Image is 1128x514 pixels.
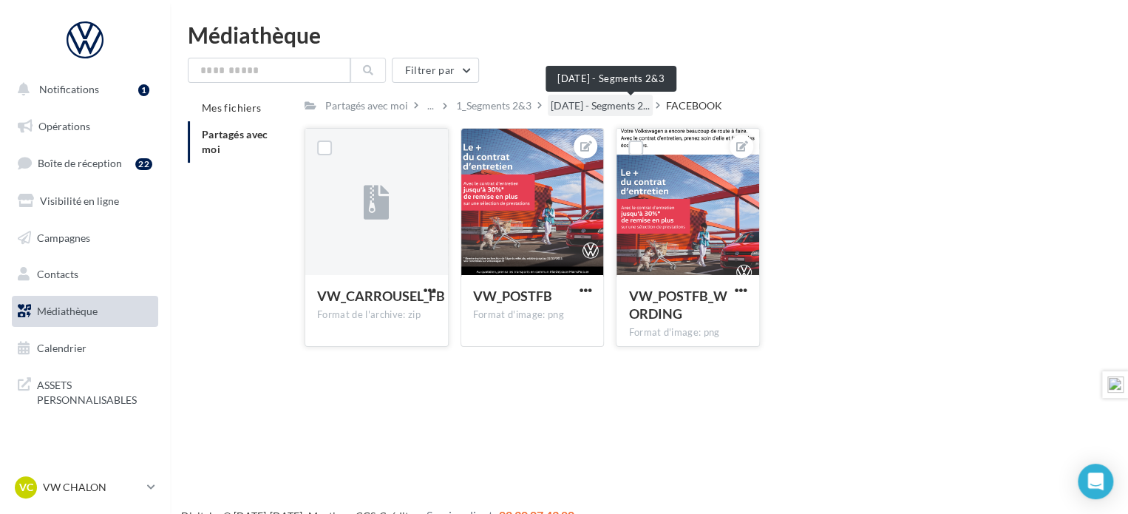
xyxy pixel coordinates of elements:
a: Visibilité en ligne [9,186,161,217]
a: Médiathèque [9,296,161,327]
span: ASSETS PERSONNALISABLES [37,375,152,407]
a: Boîte de réception22 [9,147,161,179]
span: Contacts [37,268,78,280]
div: 22 [135,158,152,170]
span: Visibilité en ligne [40,195,119,207]
span: Opérations [38,120,90,132]
span: Notifications [39,83,99,95]
div: Open Intercom Messenger [1078,464,1113,499]
div: Format de l'archive: zip [317,308,436,322]
button: Notifications 1 [9,74,155,105]
div: Partagés avec moi [325,98,408,113]
div: Format d'image: png [473,308,592,322]
span: VW_POSTFB_WORDING [628,288,727,322]
span: [DATE] - Segments 2... [551,98,650,113]
span: Mes fichiers [202,101,261,114]
a: VC VW CHALON [12,473,158,501]
div: [DATE] - Segments 2&3 [546,66,676,92]
span: VW_POSTFB [473,288,552,304]
a: Opérations [9,111,161,142]
button: Filtrer par [392,58,479,83]
div: Format d'image: png [628,326,747,339]
span: VC [19,480,33,495]
a: ASSETS PERSONNALISABLES [9,369,161,413]
span: Calendrier [37,342,86,354]
div: 1_Segments 2&3 [456,98,531,113]
span: Médiathèque [37,305,98,317]
div: 1 [138,84,149,96]
span: Boîte de réception [38,157,122,169]
div: FACEBOOK [666,98,722,113]
span: Partagés avec moi [202,128,268,155]
p: VW CHALON [43,480,141,495]
div: ... [424,95,437,116]
a: Campagnes [9,223,161,254]
a: Calendrier [9,333,161,364]
div: Médiathèque [188,24,1110,46]
a: Contacts [9,259,161,290]
span: VW_CARROUSEL_FB [317,288,445,304]
span: Campagnes [37,231,90,243]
